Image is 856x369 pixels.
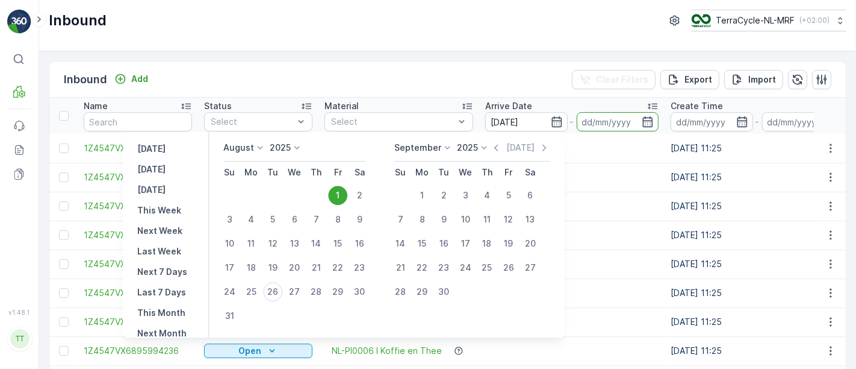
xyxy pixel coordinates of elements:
button: TerraCycle-NL-MRF(+02:00) [692,10,846,31]
th: Thursday [476,162,498,183]
p: Open [238,345,261,357]
span: 1Z4547VX6891055409 [84,142,192,154]
div: 16 [434,234,453,253]
div: 24 [220,282,239,301]
div: 25 [477,258,497,277]
p: Clear Filters [596,74,648,86]
a: 1Z4547VX6892003187 [84,171,192,183]
p: Next Month [137,327,187,339]
p: Inbound [64,71,107,88]
button: Last 7 Days [132,285,191,300]
div: 27 [521,258,540,277]
div: 3 [456,186,475,205]
button: Import [724,70,783,89]
div: 11 [477,210,497,229]
td: [DATE] 11:25 [665,336,850,365]
div: 19 [263,258,282,277]
div: 1 [412,186,432,205]
div: 21 [391,258,410,277]
div: 4 [477,186,497,205]
th: Saturday [519,162,541,183]
span: 1Z4547VX6894329948 [84,258,192,270]
div: 11 [241,234,261,253]
a: 1Z4547VX6891083138 [84,316,192,328]
div: 15 [412,234,432,253]
span: 1Z4547VX6895994236 [84,345,192,357]
p: Add [131,73,148,85]
th: Monday [411,162,433,183]
div: 30 [350,282,369,301]
div: 21 [306,258,326,277]
p: Last 7 Days [137,286,186,298]
div: 18 [477,234,497,253]
th: Saturday [349,162,370,183]
div: 30 [434,282,453,301]
div: 18 [241,258,261,277]
div: 19 [499,234,518,253]
input: dd/mm/yyyy [485,112,568,131]
th: Tuesday [433,162,454,183]
div: 22 [328,258,347,277]
img: TC_v739CUj.png [692,14,711,27]
div: 5 [263,210,282,229]
div: 2 [350,186,369,205]
div: 7 [391,210,410,229]
td: [DATE] 11:25 [665,279,850,307]
img: logo [7,10,31,34]
div: 24 [456,258,475,277]
div: 31 [220,306,239,326]
th: Sunday [389,162,411,183]
p: [DATE] [506,142,535,154]
td: [DATE] 11:25 [665,192,850,221]
th: Thursday [305,162,327,183]
div: 12 [499,210,518,229]
div: 28 [306,282,326,301]
div: 20 [285,258,304,277]
div: Toggle Row Selected [59,259,69,269]
div: 26 [263,282,282,301]
button: Next 7 Days [132,265,192,279]
a: 1Z4547VX6891932925 [84,287,192,299]
div: Toggle Row Selected [59,143,69,153]
a: 1Z4547VX6893409970 [84,229,192,241]
p: Import [748,74,776,86]
button: Today [132,162,170,177]
th: Wednesday [284,162,305,183]
p: Inbound [49,11,107,30]
div: 9 [434,210,453,229]
p: This Month [137,307,185,319]
p: 2025 [457,142,479,154]
input: Search [84,112,192,131]
td: [DATE] 11:25 [665,221,850,250]
p: Arrive Date [485,100,532,112]
p: Last Week [137,245,181,257]
a: NL-PI0006 I Koffie en Thee [332,345,442,357]
div: 20 [521,234,540,253]
div: Toggle Row Selected [59,230,69,240]
div: 28 [391,282,410,301]
div: TT [10,329,29,348]
div: 13 [285,234,304,253]
td: [DATE] 11:25 [665,134,850,163]
div: 23 [434,258,453,277]
p: Name [84,100,108,112]
div: 23 [350,258,369,277]
p: [DATE] [137,143,166,155]
p: This Week [137,204,181,216]
div: 1 [328,186,347,205]
button: Export [660,70,719,89]
div: 17 [220,258,239,277]
a: 1Z4547VX6893472991 [84,200,192,212]
div: 4 [241,210,261,229]
p: Create Time [671,100,723,112]
p: - [755,115,760,129]
th: Friday [498,162,519,183]
div: 10 [456,210,475,229]
button: Open [204,344,312,358]
p: Select [211,116,294,128]
button: Clear Filters [572,70,656,89]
